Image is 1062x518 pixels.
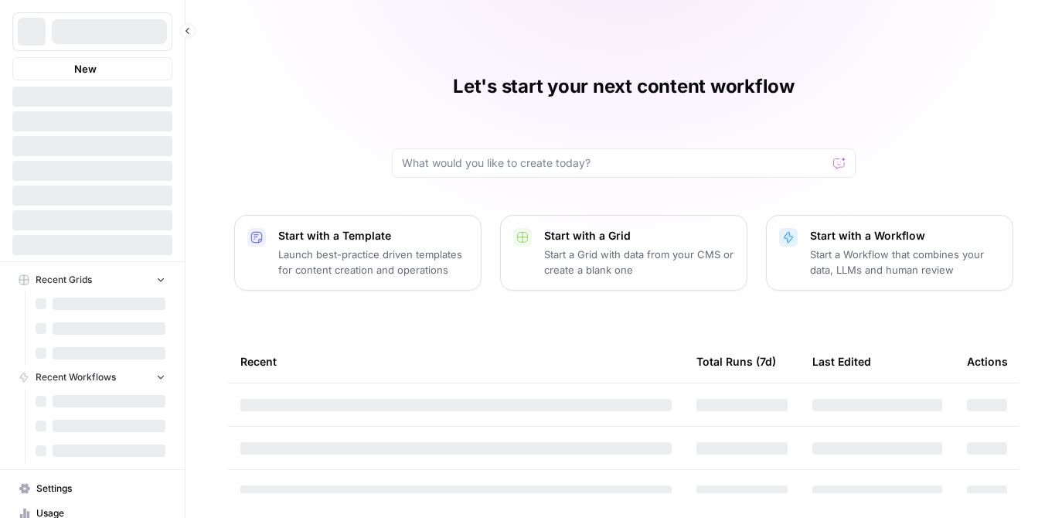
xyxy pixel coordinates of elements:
p: Start a Grid with data from your CMS or create a blank one [544,247,734,278]
button: Start with a WorkflowStart a Workflow that combines your data, LLMs and human review [766,215,1013,291]
button: Recent Workflows [12,366,172,389]
p: Start a Workflow that combines your data, LLMs and human review [810,247,1000,278]
p: Start with a Grid [544,228,734,244]
span: Recent Workflows [36,370,116,384]
span: Recent Grids [36,273,92,287]
div: Last Edited [812,340,871,383]
button: Start with a GridStart a Grid with data from your CMS or create a blank one [500,215,747,291]
p: Start with a Workflow [810,228,1000,244]
button: Recent Grids [12,268,172,291]
a: Settings [12,476,172,501]
button: Start with a TemplateLaunch best-practice driven templates for content creation and operations [234,215,482,291]
h1: Let's start your next content workflow [453,74,795,99]
input: What would you like to create today? [402,155,827,171]
div: Actions [967,340,1008,383]
span: Settings [36,482,165,496]
div: Recent [240,340,672,383]
div: Total Runs (7d) [696,340,776,383]
span: New [74,61,97,77]
p: Start with a Template [278,228,468,244]
p: Launch best-practice driven templates for content creation and operations [278,247,468,278]
button: New [12,57,172,80]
